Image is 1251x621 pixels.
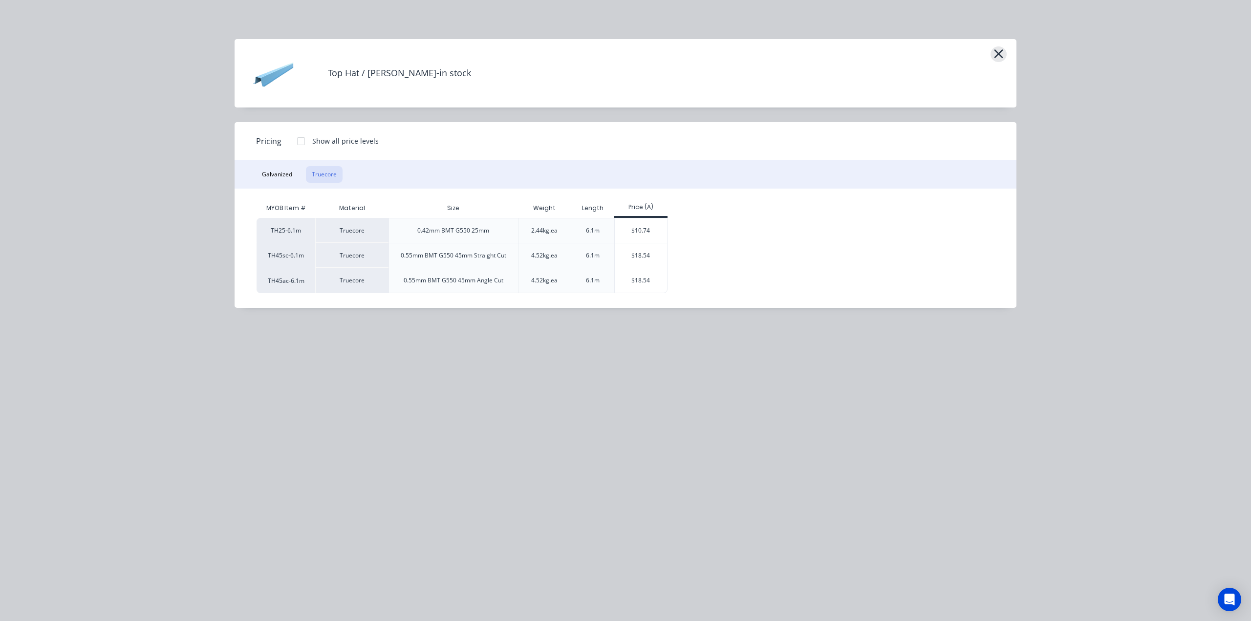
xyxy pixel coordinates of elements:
div: Truecore [315,268,388,293]
div: 6.1m [586,226,600,235]
h4: Top Hat / [PERSON_NAME]-in stock [313,64,486,83]
div: 0.42mm BMT G550 25mm [417,226,489,235]
div: TH45sc-6.1m [257,243,315,268]
div: Open Intercom Messenger [1218,588,1241,611]
span: Pricing [256,135,281,147]
div: Length [574,196,611,220]
div: Size [439,196,467,220]
div: Truecore [315,218,388,243]
div: $10.74 [615,218,667,243]
div: Material [315,198,388,218]
div: Price (A) [614,203,668,212]
img: Top Hat / Batten-in stock [249,49,298,98]
div: Weight [525,196,563,220]
div: TH25-6.1m [257,218,315,243]
div: MYOB Item # [257,198,315,218]
div: $18.54 [615,243,667,268]
div: 2.44kg.ea [531,226,558,235]
button: Truecore [306,166,343,183]
div: 6.1m [586,251,600,260]
div: Truecore [315,243,388,268]
div: $18.54 [615,268,667,293]
div: 4.52kg.ea [531,276,558,285]
div: 4.52kg.ea [531,251,558,260]
div: TH45ac-6.1m [257,268,315,293]
div: 0.55mm BMT G550 45mm Angle Cut [404,276,503,285]
div: 6.1m [586,276,600,285]
button: Galvanized [256,166,298,183]
div: Show all price levels [312,136,379,146]
div: 0.55mm BMT G550 45mm Straight Cut [401,251,506,260]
